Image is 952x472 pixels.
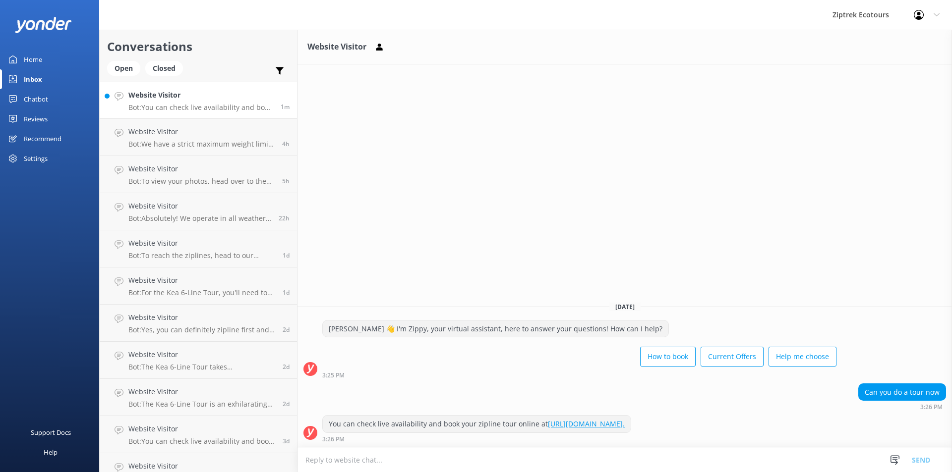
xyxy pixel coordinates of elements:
a: Website VisitorBot:You can check live availability and book your zipline tour online at [URL][DOM... [100,82,297,119]
div: Can you do a tour now [859,384,946,401]
div: Support Docs [31,422,71,442]
img: yonder-white-logo.png [15,17,72,33]
div: Sep 20 2025 03:26pm (UTC +12:00) Pacific/Auckland [322,435,631,442]
h4: Website Visitor [128,461,275,472]
button: Current Offers [701,347,764,367]
h4: Website Visitor [128,349,275,360]
p: Bot: The Kea 6-Line Tour is an exhilarating adventure! You'll zip from treehouse to treehouse, gu... [128,400,275,409]
a: Website VisitorBot:To view your photos, head over to the My Photos Page on our website and select... [100,156,297,193]
p: Bot: Absolutely! We operate in all weather conditions, whether it's rain, shine, or even snow. We... [128,214,271,223]
span: Sep 17 2025 07:14pm (UTC +12:00) Pacific/Auckland [283,400,290,408]
h4: Website Visitor [128,238,275,249]
p: Bot: To view your photos, head over to the My Photos Page on our website and select the exact dat... [128,177,275,186]
a: Website VisitorBot:The Kea 6-Line Tour is an exhilarating adventure! You'll zip from treehouse to... [100,379,297,416]
h4: Website Visitor [128,163,275,174]
div: Open [107,61,140,76]
p: Bot: You can check live availability and book your zipline tour online at [URL][DOMAIN_NAME]. Hav... [128,437,275,446]
span: Sep 18 2025 01:52pm (UTC +12:00) Pacific/Auckland [283,325,290,334]
p: Bot: The Kea 6-Line Tour takes approximately 2.5 to 3 hours. It's an exhilarating adventure with ... [128,363,275,371]
h4: Website Visitor [128,275,275,286]
div: Help [44,442,58,462]
h3: Website Visitor [307,41,366,53]
div: Home [24,50,42,69]
span: Sep 19 2025 04:35pm (UTC +12:00) Pacific/Auckland [279,214,290,222]
div: Sep 20 2025 03:26pm (UTC +12:00) Pacific/Auckland [858,403,946,410]
h4: Website Visitor [128,90,273,101]
a: Website VisitorBot:Yes, you can definitely zipline first and then enjoy the luge in the afternoon... [100,305,297,342]
a: [URL][DOMAIN_NAME]. [548,419,625,428]
h2: Conversations [107,37,290,56]
div: Inbox [24,69,42,89]
a: Open [107,62,145,73]
h4: Website Visitor [128,423,275,434]
a: Website VisitorBot:The Kea 6-Line Tour takes approximately 2.5 to 3 hours. It's an exhilarating a... [100,342,297,379]
div: You can check live availability and book your zipline tour online at [323,416,631,432]
div: Sep 20 2025 03:25pm (UTC +12:00) Pacific/Auckland [322,371,836,378]
span: Sep 20 2025 10:35am (UTC +12:00) Pacific/Auckland [282,140,290,148]
div: Settings [24,149,48,168]
strong: 3:26 PM [322,436,345,442]
span: [DATE] [609,303,641,311]
h4: Website Visitor [128,386,275,397]
h4: Website Visitor [128,312,275,323]
a: Website VisitorBot:You can check live availability and book your zipline tour online at [URL][DOM... [100,416,297,453]
p: Bot: You can check live availability and book your zipline tour online at [URL][DOMAIN_NAME]. [128,103,273,112]
span: Sep 18 2025 06:02pm (UTC +12:00) Pacific/Auckland [283,288,290,297]
a: Closed [145,62,188,73]
div: Chatbot [24,89,48,109]
span: Sep 20 2025 03:26pm (UTC +12:00) Pacific/Auckland [281,103,290,111]
div: [PERSON_NAME] 👋 I'm Zippy, your virtual assistant, here to answer your questions! How can I help? [323,320,668,337]
strong: 3:25 PM [322,372,345,378]
h4: Website Visitor [128,201,271,211]
div: Reviews [24,109,48,129]
p: Bot: For the Kea 6-Line Tour, you'll need to be comfortable with a steep 20-minute downhill walk ... [128,288,275,297]
button: Help me choose [769,347,836,367]
span: Sep 20 2025 09:53am (UTC +12:00) Pacific/Auckland [282,177,290,185]
a: Website VisitorBot:We have a strict maximum weight limit of 125kg (275lbs) for all tours, and you... [100,119,297,156]
p: Bot: Yes, you can definitely zipline first and then enjoy the luge in the afternoon! Just make su... [128,325,275,334]
p: Bot: We have a strict maximum weight limit of 125kg (275lbs) for all tours, and you must be able ... [128,140,275,149]
strong: 3:26 PM [920,404,943,410]
button: How to book [640,347,696,367]
div: Closed [145,61,183,76]
a: Website VisitorBot:For the Kea 6-Line Tour, you'll need to be comfortable with a steep 20-minute ... [100,267,297,305]
span: Sep 19 2025 08:58am (UTC +12:00) Pacific/Auckland [283,251,290,260]
span: Sep 17 2025 12:13pm (UTC +12:00) Pacific/Auckland [283,437,290,445]
div: Recommend [24,129,61,149]
a: Website VisitorBot:To reach the ziplines, head to our Treehouse at the top of [PERSON_NAME][GEOGR... [100,230,297,267]
h4: Website Visitor [128,126,275,137]
p: Bot: To reach the ziplines, head to our Treehouse at the top of [PERSON_NAME][GEOGRAPHIC_DATA]. Y... [128,251,275,260]
a: Website VisitorBot:Absolutely! We operate in all weather conditions, whether it's rain, shine, or... [100,193,297,230]
span: Sep 18 2025 06:50am (UTC +12:00) Pacific/Auckland [283,363,290,371]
